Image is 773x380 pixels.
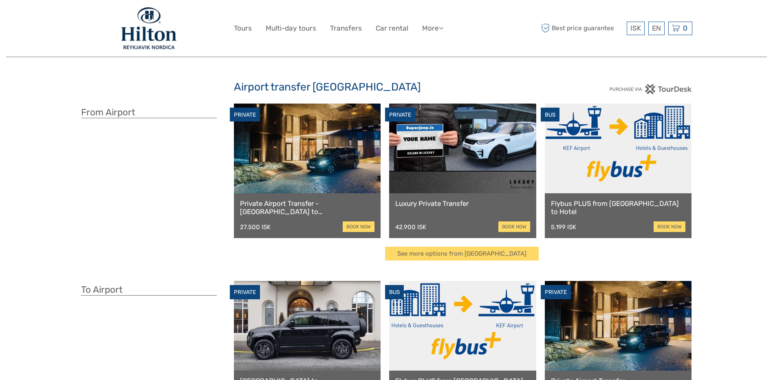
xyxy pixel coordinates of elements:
div: BUS [541,108,559,122]
div: 27.500 ISK [240,223,271,231]
a: book now [343,221,374,232]
span: Best price guarantee [540,22,625,35]
div: 42.900 ISK [395,223,426,231]
h3: From Airport [81,107,217,118]
div: PRIVATE [385,108,415,122]
a: book now [498,221,530,232]
div: EN [648,22,665,35]
a: Private Airport Transfer - [GEOGRAPHIC_DATA] to [GEOGRAPHIC_DATA] [240,199,375,216]
a: See more options from [GEOGRAPHIC_DATA] [385,247,539,261]
a: Tours [234,22,252,34]
a: Multi-day tours [266,22,316,34]
h2: Airport transfer [GEOGRAPHIC_DATA] [234,81,540,94]
span: 0 [682,24,689,32]
div: PRIVATE [230,285,260,299]
h3: To Airport [81,284,217,296]
div: 5.199 ISK [551,223,576,231]
div: PRIVATE [541,285,571,299]
a: book now [654,221,685,232]
a: Transfers [330,22,362,34]
a: Flybus PLUS from [GEOGRAPHIC_DATA] to Hotel [551,199,686,216]
div: PRIVATE [230,108,260,122]
img: 519-0c07e0f4-2ff7-4495-bd95-0c7731b35968_logo_big.jpg [121,6,177,51]
a: Luxury Private Transfer [395,199,530,208]
a: Car rental [376,22,408,34]
div: BUS [385,285,404,299]
img: PurchaseViaTourDesk.png [609,84,692,94]
a: More [422,22,443,34]
span: ISK [630,24,641,32]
